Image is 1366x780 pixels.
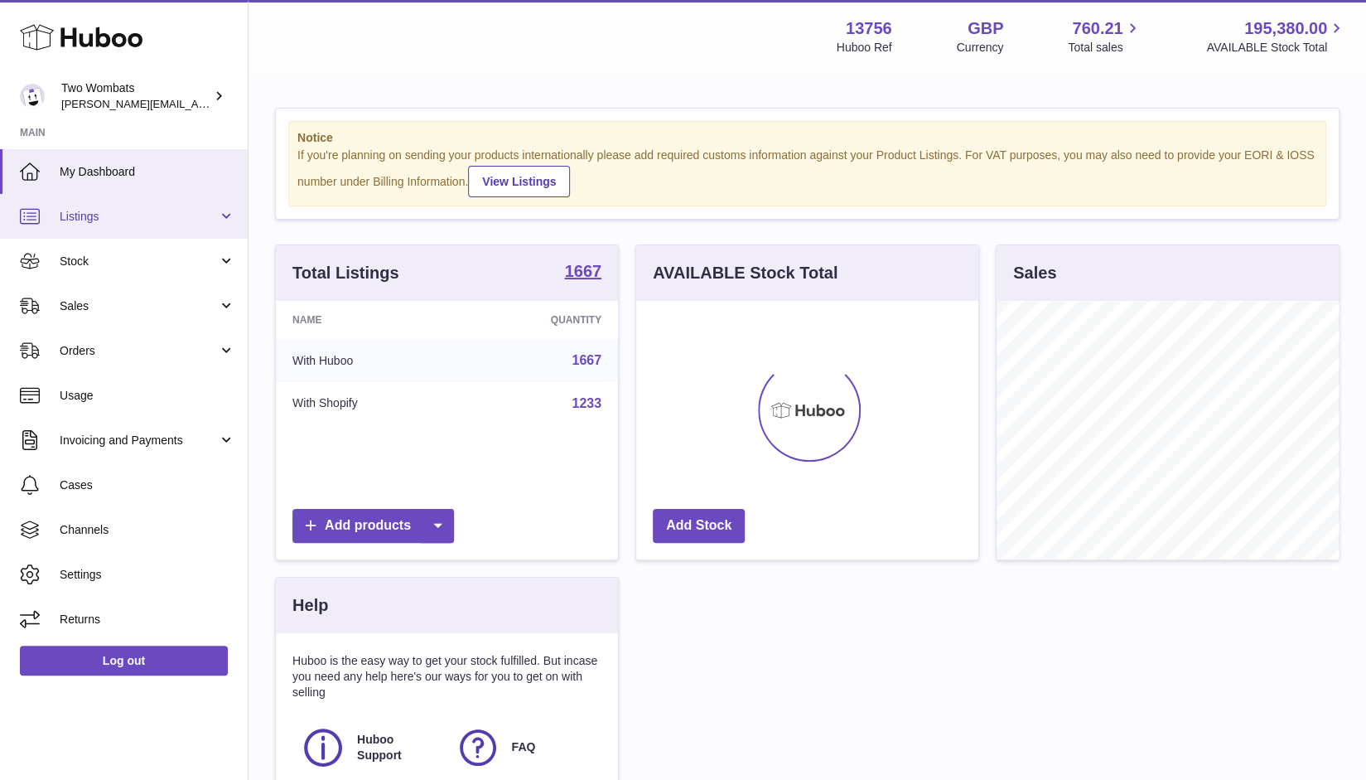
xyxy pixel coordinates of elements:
[297,148,1317,197] div: If you're planning on sending your products internationally please add required customs informati...
[60,388,235,404] span: Usage
[292,509,454,543] a: Add products
[461,301,618,339] th: Quantity
[276,301,461,339] th: Name
[837,40,892,56] div: Huboo Ref
[60,612,235,627] span: Returns
[60,343,218,359] span: Orders
[512,739,536,755] span: FAQ
[292,594,328,617] h3: Help
[292,262,399,284] h3: Total Listings
[276,339,461,382] td: With Huboo
[572,353,601,367] a: 1667
[653,262,837,284] h3: AVAILABLE Stock Total
[61,80,210,112] div: Two Wombats
[20,84,45,109] img: adam.randall@twowombats.com
[653,509,745,543] a: Add Stock
[468,166,570,197] a: View Listings
[60,567,235,583] span: Settings
[60,254,218,269] span: Stock
[61,97,421,110] span: [PERSON_NAME][EMAIL_ADDRESS][PERSON_NAME][DOMAIN_NAME]
[357,732,437,763] span: Huboo Support
[565,263,602,279] strong: 1667
[276,382,461,425] td: With Shopify
[1013,262,1056,284] h3: Sales
[1068,40,1142,56] span: Total sales
[60,522,235,538] span: Channels
[1244,17,1327,40] span: 195,380.00
[20,646,228,676] a: Log out
[60,477,235,493] span: Cases
[846,17,892,40] strong: 13756
[297,130,1317,146] strong: Notice
[957,40,1004,56] div: Currency
[1072,17,1122,40] span: 760.21
[572,396,601,410] a: 1233
[1068,17,1142,56] a: 760.21 Total sales
[60,433,218,448] span: Invoicing and Payments
[456,725,594,770] a: FAQ
[60,298,218,314] span: Sales
[60,164,235,180] span: My Dashboard
[60,209,218,225] span: Listings
[292,653,601,700] p: Huboo is the easy way to get your stock fulfilled. But incase you need any help here's our ways f...
[1206,17,1346,56] a: 195,380.00 AVAILABLE Stock Total
[968,17,1003,40] strong: GBP
[565,263,602,283] a: 1667
[1206,40,1346,56] span: AVAILABLE Stock Total
[301,725,439,770] a: Huboo Support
